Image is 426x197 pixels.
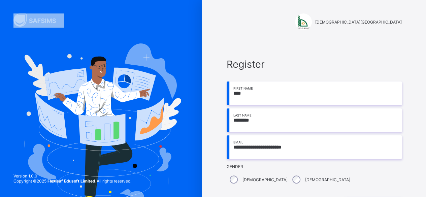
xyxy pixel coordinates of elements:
span: Version 1.0.0 [13,173,131,178]
label: [DEMOGRAPHIC_DATA] [305,177,350,182]
span: [DEMOGRAPHIC_DATA][GEOGRAPHIC_DATA] [315,20,402,25]
label: [DEMOGRAPHIC_DATA] [242,177,288,182]
img: SAFSIMS Logo [13,13,64,27]
strong: Flexisaf Edusoft Limited. [47,178,97,184]
span: Register [227,58,402,70]
span: Gender [227,164,402,169]
span: Copyright © 2025 All rights reserved. [13,178,131,184]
